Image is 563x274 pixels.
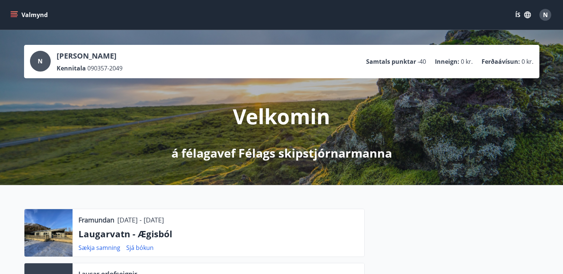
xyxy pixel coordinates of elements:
[543,11,548,19] span: N
[522,57,533,66] span: 0 kr.
[117,215,164,225] p: [DATE] - [DATE]
[78,228,358,240] p: Laugarvatn - Ægisból
[233,102,330,130] p: Velkomin
[435,57,459,66] p: Inneign :
[461,57,473,66] span: 0 kr.
[126,244,154,252] a: Sjá bókun
[9,8,51,22] button: menu
[482,57,520,66] p: Ferðaávísun :
[57,64,86,72] p: Kennitala
[38,57,43,65] span: N
[87,64,123,72] span: 090357-2049
[171,145,392,161] p: á félagavef Félags skipstjórnarmanna
[57,51,123,61] p: [PERSON_NAME]
[78,215,114,225] p: Framundan
[366,57,416,66] p: Samtals punktar
[78,244,120,252] a: Sækja samning
[536,6,554,24] button: N
[418,57,426,66] span: -40
[511,8,535,22] button: ÍS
